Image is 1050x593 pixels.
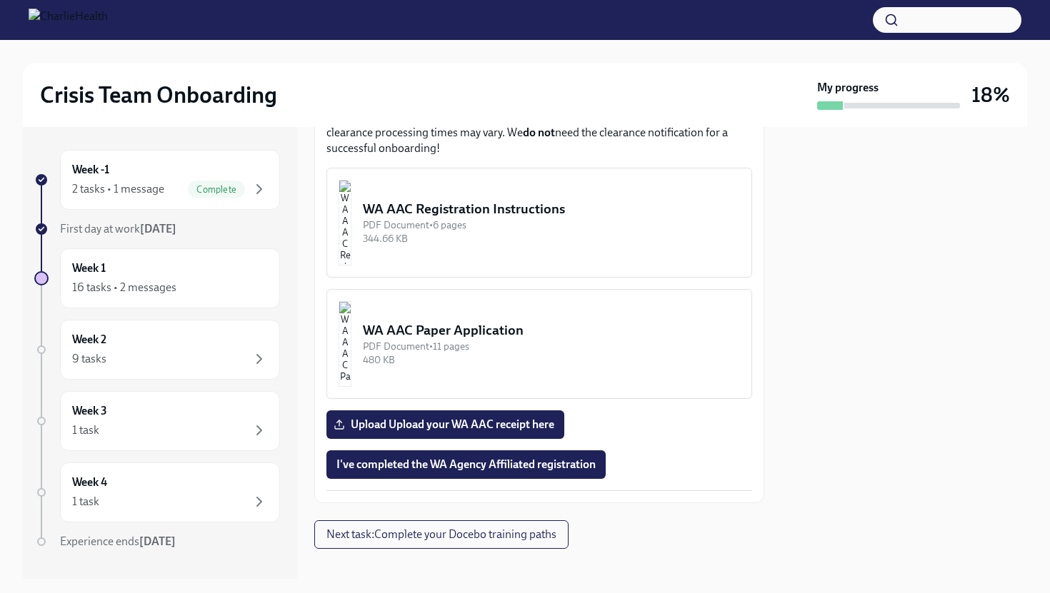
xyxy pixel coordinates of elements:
span: I've completed the WA Agency Affiliated registration [336,457,596,472]
img: WA AAC Registration Instructions [339,180,351,265]
div: WA AAC Paper Application [363,321,740,340]
div: 16 tasks • 2 messages [72,280,176,295]
h3: 18% [971,82,1010,108]
div: 9 tasks [72,351,106,367]
a: Week 41 task [34,462,280,522]
a: Week 29 tasks [34,320,280,380]
strong: [DATE] [140,222,176,235]
button: WA AAC Paper ApplicationPDF Document•11 pages480 KB [326,289,752,399]
button: WA AAC Registration InstructionsPDF Document•6 pages344.66 KB [326,168,752,278]
span: Complete [188,184,245,195]
h6: Week 4 [72,475,107,490]
span: First day at work [60,222,176,235]
div: 480 KB [363,353,740,367]
div: 2 tasks • 1 message [72,181,164,197]
a: Week -12 tasks • 1 messageComplete [34,150,280,210]
div: 1 task [72,494,99,510]
p: The clearance notification for this item will likely take weeks to arrive as WA clearance process... [326,109,752,156]
div: 344.66 KB [363,232,740,245]
a: Week 31 task [34,391,280,451]
div: WA AAC Registration Instructions [363,200,740,218]
label: Upload Upload your WA AAC receipt here [326,410,564,439]
button: Next task:Complete your Docebo training paths [314,520,569,549]
strong: [DATE] [139,534,176,548]
h6: Week 3 [72,403,107,419]
span: Upload Upload your WA AAC receipt here [336,417,554,432]
h2: Crisis Team Onboarding [40,81,277,109]
img: CharlieHealth [29,9,108,31]
span: Experience ends [60,534,176,548]
strong: do not [523,126,555,139]
strong: My progress [817,80,879,96]
h6: Week 2 [72,332,106,348]
div: 1 task [72,422,99,438]
h6: Week 1 [72,260,106,276]
button: I've completed the WA Agency Affiliated registration [326,450,606,479]
a: Week 116 tasks • 2 messages [34,248,280,308]
span: Next task : Complete your Docebo training paths [326,527,556,542]
a: First day at work[DATE] [34,221,280,237]
h6: Week -1 [72,162,109,178]
div: PDF Document • 11 pages [363,340,740,353]
div: PDF Document • 6 pages [363,218,740,232]
img: WA AAC Paper Application [339,301,351,387]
